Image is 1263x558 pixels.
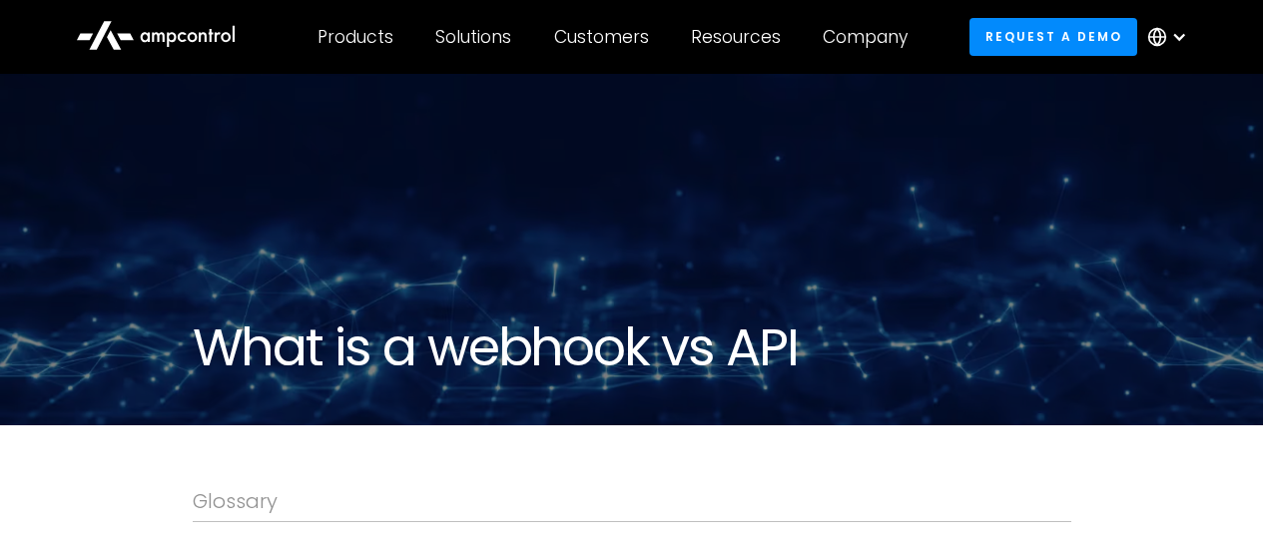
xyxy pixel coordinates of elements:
div: Solutions [435,26,511,48]
a: Request a demo [969,18,1137,55]
h1: What is a webhook vs API [193,317,1071,377]
div: Customers [554,26,649,48]
div: Products [317,26,393,48]
div: Glossary [193,489,1071,513]
div: Company [823,26,908,48]
div: Resources [691,26,781,48]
